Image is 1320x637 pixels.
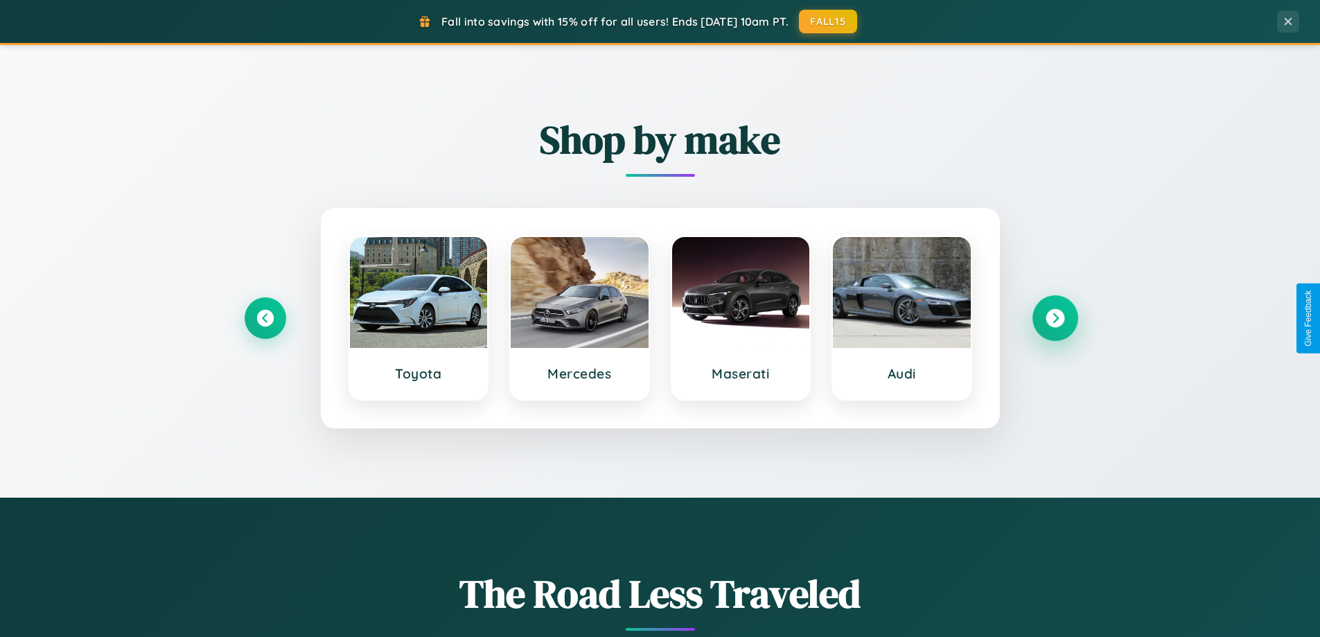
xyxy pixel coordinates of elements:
[245,567,1076,620] h1: The Road Less Traveled
[441,15,789,28] span: Fall into savings with 15% off for all users! Ends [DATE] 10am PT.
[245,113,1076,166] h2: Shop by make
[1303,290,1313,347] div: Give Feedback
[364,365,474,382] h3: Toyota
[686,365,796,382] h3: Maserati
[847,365,957,382] h3: Audi
[799,10,857,33] button: FALL15
[525,365,635,382] h3: Mercedes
